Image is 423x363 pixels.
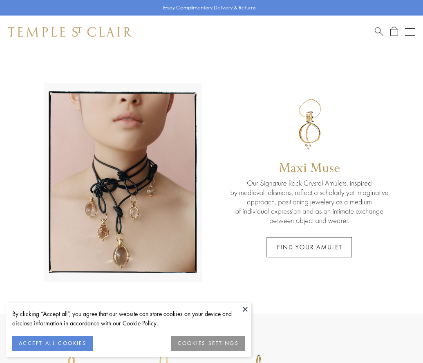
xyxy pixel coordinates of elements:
div: By clicking “Accept all”, you agree that our website can store cookies on your device and disclos... [12,309,245,328]
a: Search [375,27,383,37]
img: Temple St. Clair [8,27,132,37]
button: Open navigation [405,27,415,37]
a: Open Shopping Bag [390,27,398,37]
button: ACCEPT ALL COOKIES [12,336,93,351]
p: Enjoy Complimentary Delivery & Returns [163,4,256,12]
button: COOKIES SETTINGS [171,336,245,351]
